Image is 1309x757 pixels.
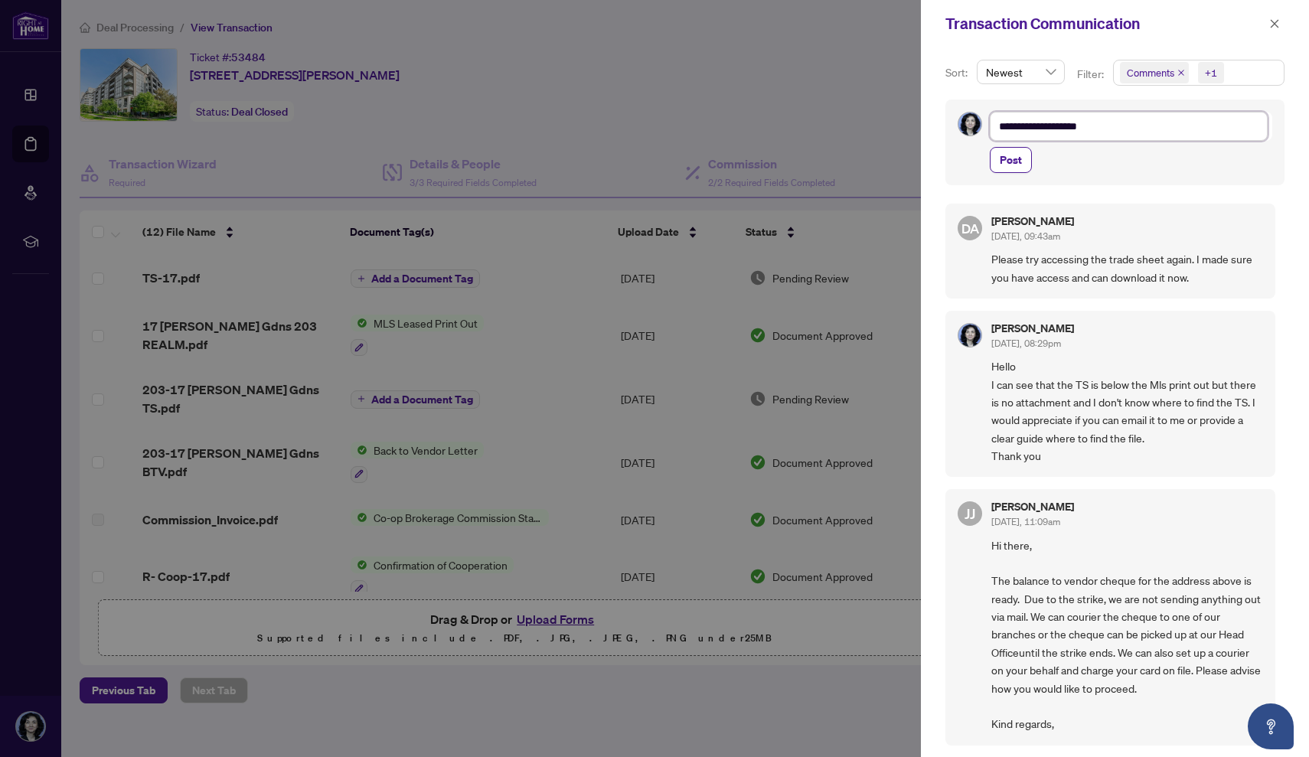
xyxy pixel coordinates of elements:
[991,537,1263,733] span: Hi there, The balance to vendor cheque for the address above is ready. Due to the strike, we are ...
[945,12,1265,35] div: Transaction Communication
[958,324,981,347] img: Profile Icon
[991,357,1263,465] span: Hello I can see that the TS is below the Mls print out but there is no attachment and I don't kno...
[945,64,971,81] p: Sort:
[991,516,1060,527] span: [DATE], 11:09am
[991,323,1074,334] h5: [PERSON_NAME]
[965,503,975,524] span: JJ
[986,60,1056,83] span: Newest
[1120,62,1189,83] span: Comments
[991,338,1061,349] span: [DATE], 08:29pm
[1269,18,1280,29] span: close
[1177,69,1185,77] span: close
[990,147,1032,173] button: Post
[1000,148,1022,172] span: Post
[991,501,1074,512] h5: [PERSON_NAME]
[1077,66,1106,83] p: Filter:
[961,218,979,239] span: DA
[991,230,1060,242] span: [DATE], 09:43am
[991,250,1263,286] span: Please try accessing the trade sheet again. I made sure you have access and can download it now.
[1248,703,1294,749] button: Open asap
[991,216,1074,227] h5: [PERSON_NAME]
[1127,65,1174,80] span: Comments
[958,113,981,135] img: Profile Icon
[1205,65,1217,80] div: +1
